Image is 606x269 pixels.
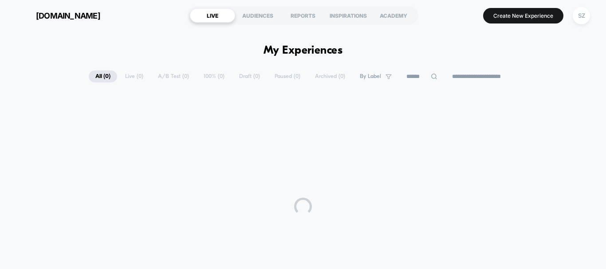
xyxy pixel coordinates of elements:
[280,8,326,23] div: REPORTS
[326,8,371,23] div: INSPIRATIONS
[89,70,117,82] span: All ( 0 )
[235,8,280,23] div: AUDIENCES
[190,8,235,23] div: LIVE
[264,44,343,57] h1: My Experiences
[371,8,416,23] div: ACADEMY
[13,8,103,23] button: [DOMAIN_NAME]
[483,8,563,23] button: Create New Experience
[360,73,381,80] span: By Label
[36,11,100,20] span: [DOMAIN_NAME]
[570,7,593,25] button: SZ
[573,7,590,24] div: SZ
